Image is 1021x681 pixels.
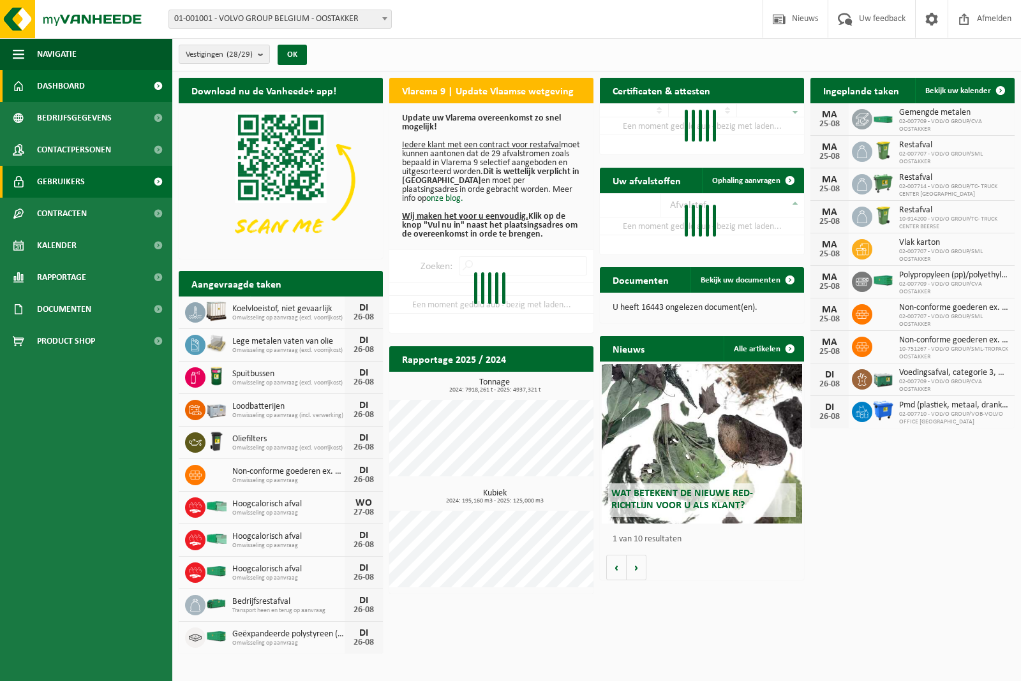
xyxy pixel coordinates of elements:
span: Restafval [899,173,1008,183]
span: Omwisseling op aanvraag [232,542,345,550]
span: Bedrijfsgegevens [37,102,112,134]
p: moet kunnen aantonen dat de 29 afvalstromen zoals bepaald in Vlarema 9 selectief aangeboden en ui... [402,114,581,239]
h2: Uw afvalstoffen [600,168,694,193]
span: Lege metalen vaten van olie [232,337,345,347]
div: DI [351,303,376,313]
span: Rapportage [37,261,86,293]
div: 25-08 [817,282,842,291]
img: Download de VHEPlus App [179,103,383,256]
img: HK-XP-30-GN-00 [205,501,227,512]
span: 2024: 195,160 m3 - 2025: 125,000 m3 [396,498,593,504]
div: 25-08 [817,152,842,161]
div: MA [817,207,842,217]
div: 26-08 [351,638,376,647]
span: 10-914200 - VOLVO GROUP/TC- TRUCK CENTER BEERSE [899,216,1008,231]
img: HK-XP-30-GN-00 [205,533,227,545]
div: 25-08 [817,250,842,259]
count: (28/29) [227,50,253,59]
a: Bekijk uw documenten [690,267,803,293]
img: WB-0240-HPE-GN-50 [872,140,894,161]
div: 26-08 [351,411,376,420]
p: U heeft 16443 ongelezen document(en). [613,304,791,312]
div: DI [351,628,376,638]
span: 2024: 7918,261 t - 2025: 4937,321 t [396,387,593,393]
span: Koelvloeistof, niet gevaarlijk [232,304,345,314]
div: 25-08 [817,315,842,324]
img: WB-0660-HPE-GN-01 [872,172,894,194]
span: Bedrijfsrestafval [232,597,345,607]
div: DI [351,563,376,573]
div: 27-08 [351,508,376,517]
span: Omwisseling op aanvraag [232,509,345,517]
span: Hoogcalorisch afval [232,532,345,542]
span: Pmd (plastiek, metaal, drankkartons) (bedrijven) [899,400,1008,411]
span: 02-007707 - VOLVO GROUP/SML OOSTAKKER [899,313,1008,328]
span: Omwisseling op aanvraag [232,575,345,582]
span: 01-001001 - VOLVO GROUP BELGIUM - OOSTAKKER [168,10,392,29]
span: 02-007714 - VOLVO GROUP/TC- TRUCK CENTER [GEOGRAPHIC_DATA] [899,183,1008,198]
img: PB-LB-0680-HPE-GY-01 [205,398,227,420]
img: HK-XC-40-GN-00 [205,566,227,577]
span: 02-007710 - VOLVO GROUP/VOB-VOLVO OFFICE [GEOGRAPHIC_DATA] [899,411,1008,426]
span: Omwisseling op aanvraag (incl. verwerking) [232,412,345,420]
span: 01-001001 - VOLVO GROUP BELGIUM - OOSTAKKER [169,10,391,28]
span: Hoogcalorisch afval [232,564,345,575]
h3: Kubiek [396,489,593,504]
h2: Rapportage 2025 / 2024 [389,346,519,371]
img: WB-1100-HPE-BE-01 [872,400,894,421]
h2: Documenten [600,267,682,292]
span: 02-007709 - VOLVO GROUP/CVA OOSTAKKER [899,378,1008,393]
div: 25-08 [817,348,842,356]
span: Omwisseling op aanvraag [232,477,345,485]
div: 26-08 [351,541,376,550]
span: Hoogcalorisch afval [232,499,345,509]
span: Product Shop [37,325,95,357]
img: HK-XC-40-GN-00 [205,631,227,642]
span: Vestigingen [186,45,253,64]
h2: Vlarema 9 | Update Vlaamse wetgeving [389,78,586,103]
button: Volgende [627,555,646,580]
span: Non-conforme goederen ex. automobiel [899,303,1008,313]
span: 10-751267 - VOLVO GROUP/SML-TROPACK OOSTAKKER [899,346,1008,361]
img: PB-IC-1000-HPE-00-01 [205,300,227,322]
span: 02-007709 - VOLVO GROUP/CVA OOSTAKKER [899,118,1008,133]
span: Bekijk uw documenten [701,276,780,284]
button: Vorige [606,555,627,580]
span: Gemengde metalen [899,108,1008,118]
a: Wat betekent de nieuwe RED-richtlijn voor u als klant? [602,364,802,524]
span: Omwisseling op aanvraag (excl. voorrijkost) [232,347,345,355]
a: Alle artikelen [724,336,803,362]
b: Klik op de knop "Vul nu in" naast het plaatsingsadres om de overeenkomst in orde te brengen. [402,212,578,239]
div: 25-08 [817,217,842,226]
a: onze blog. [426,194,463,203]
h2: Aangevraagde taken [179,271,294,296]
div: 25-08 [817,120,842,129]
div: DI [817,402,842,413]
h2: Certificaten & attesten [600,78,723,103]
span: 02-007707 - VOLVO GROUP/SML OOSTAKKER [899,150,1008,166]
img: LP-PA-00000-WDN-11 [205,333,227,355]
u: Wij maken het voor u eenvoudig. [402,212,528,221]
img: PB-LB-0680-HPE-GN-01 [872,367,894,389]
img: HK-XC-20-GN-00 [872,112,894,124]
div: 26-08 [351,606,376,615]
span: 02-007707 - VOLVO GROUP/SML OOSTAKKER [899,248,1008,263]
div: 26-08 [351,313,376,322]
span: Omwisseling op aanvraag (excl. voorrijkost) [232,314,345,322]
span: Omwisseling op aanvraag [232,640,345,647]
span: Ophaling aanvragen [712,177,780,185]
span: Dashboard [37,70,85,102]
span: Loodbatterijen [232,402,345,412]
h2: Ingeplande taken [810,78,912,103]
img: WB-0240-HPE-BK-01 [205,430,227,452]
span: Transport heen en terug op aanvraag [232,607,345,615]
div: DI [351,335,376,346]
img: HK-XZ-20-GN-00 [205,593,227,615]
b: Dit is wettelijk verplicht in [GEOGRAPHIC_DATA] [402,167,579,186]
div: MA [817,110,842,120]
span: Non-conforme goederen ex. automobiel [899,335,1008,346]
iframe: chat widget [6,653,213,681]
span: Contracten [37,198,87,230]
div: 26-08 [351,443,376,452]
div: MA [817,142,842,152]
